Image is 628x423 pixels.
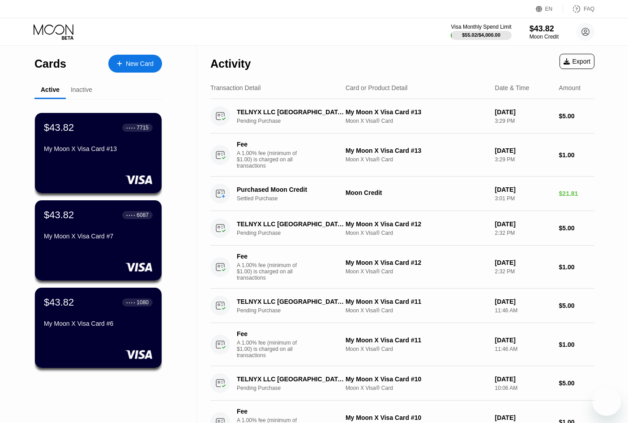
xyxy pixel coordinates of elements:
div: 10:06 AM [495,385,552,391]
div: Transaction Detail [210,84,261,91]
div: My Moon X Visa Card #11 [346,298,488,305]
div: New Card [126,60,154,68]
div: 3:01 PM [495,195,552,202]
div: $43.82 [44,209,74,221]
div: FAQ [563,4,594,13]
div: [DATE] [495,259,552,266]
div: My Moon X Visa Card #12 [346,259,488,266]
iframe: Button to launch messaging window [592,387,621,416]
div: EN [536,4,563,13]
div: $55.02 / $4,000.00 [462,32,500,38]
div: TELNYX LLC [GEOGRAPHIC_DATA] [GEOGRAPHIC_DATA] [237,108,344,116]
div: Purchased Moon Credit [237,186,344,193]
div: Inactive [71,86,92,93]
div: My Moon X Visa Card #6 [44,320,153,327]
div: TELNYX LLC [GEOGRAPHIC_DATA] [GEOGRAPHIC_DATA] [237,298,344,305]
div: My Moon X Visa Card #13 [346,108,488,116]
div: $1.00 [559,151,594,159]
div: 11:46 AM [495,346,552,352]
div: $43.82● ● ● ●7715My Moon X Visa Card #13 [35,113,162,193]
div: New Card [108,55,162,73]
div: Moon X Visa® Card [346,346,488,352]
div: Fee [237,330,299,337]
div: Pending Purchase [237,385,352,391]
div: Visa Monthly Spend Limit$55.02/$4,000.00 [451,24,511,40]
div: Pending Purchase [237,230,352,236]
div: My Moon X Visa Card #10 [346,414,488,421]
div: [DATE] [495,414,552,421]
div: $21.81 [559,190,594,197]
div: $43.82 [44,122,74,134]
div: Moon X Visa® Card [346,307,488,314]
div: Activity [210,57,251,70]
div: Active [41,86,60,93]
div: Moon X Visa® Card [346,118,488,124]
div: My Moon X Visa Card #13 [44,145,153,152]
div: Amount [559,84,581,91]
div: A 1.00% fee (minimum of $1.00) is charged on all transactions [237,150,304,169]
div: ● ● ● ● [126,214,135,216]
div: Card or Product Detail [346,84,408,91]
div: [DATE] [495,220,552,228]
div: 3:29 PM [495,118,552,124]
div: A 1.00% fee (minimum of $1.00) is charged on all transactions [237,340,304,358]
div: EN [545,6,553,12]
div: TELNYX LLC [GEOGRAPHIC_DATA] [GEOGRAPHIC_DATA]Pending PurchaseMy Moon X Visa Card #12Moon X Visa®... [210,211,594,246]
div: Moon X Visa® Card [346,268,488,275]
div: Cards [34,57,66,70]
div: Visa Monthly Spend Limit [451,24,511,30]
div: 3:29 PM [495,156,552,163]
div: $43.82● ● ● ●6087My Moon X Visa Card #7 [35,200,162,281]
div: Moon X Visa® Card [346,156,488,163]
div: My Moon X Visa Card #13 [346,147,488,154]
div: 6087 [137,212,149,218]
div: My Moon X Visa Card #11 [346,337,488,344]
div: [DATE] [495,186,552,193]
div: 1080 [137,299,149,306]
div: $5.00 [559,302,594,309]
div: Moon X Visa® Card [346,230,488,236]
div: [DATE] [495,147,552,154]
div: ● ● ● ● [126,301,135,304]
div: TELNYX LLC [GEOGRAPHIC_DATA] [GEOGRAPHIC_DATA]Pending PurchaseMy Moon X Visa Card #10Moon X Visa®... [210,366,594,401]
div: [DATE] [495,376,552,383]
div: TELNYX LLC [GEOGRAPHIC_DATA] [GEOGRAPHIC_DATA] [237,376,344,383]
div: $5.00 [559,224,594,232]
div: TELNYX LLC [GEOGRAPHIC_DATA] [GEOGRAPHIC_DATA]Pending PurchaseMy Moon X Visa Card #11Moon X Visa®... [210,289,594,323]
div: Moon Credit [346,189,488,196]
div: $43.82Moon Credit [530,24,559,40]
div: Date & Time [495,84,530,91]
div: My Moon X Visa Card #7 [44,233,153,240]
div: ● ● ● ● [126,126,135,129]
div: Purchased Moon CreditSettled PurchaseMoon Credit[DATE]3:01 PM$21.81 [210,177,594,211]
div: FeeA 1.00% fee (minimum of $1.00) is charged on all transactionsMy Moon X Visa Card #11Moon X Vis... [210,323,594,366]
div: My Moon X Visa Card #10 [346,376,488,383]
div: $5.00 [559,112,594,120]
div: Export [560,54,594,69]
div: My Moon X Visa Card #12 [346,220,488,228]
div: Fee [237,253,299,260]
div: TELNYX LLC [GEOGRAPHIC_DATA] [GEOGRAPHIC_DATA]Pending PurchaseMy Moon X Visa Card #13Moon X Visa®... [210,99,594,134]
div: Moon Credit [530,34,559,40]
div: $1.00 [559,263,594,271]
div: [DATE] [495,108,552,116]
div: Pending Purchase [237,307,352,314]
div: Settled Purchase [237,195,352,202]
div: $43.82 [530,24,559,34]
div: Export [564,58,590,65]
div: $5.00 [559,380,594,387]
div: $1.00 [559,341,594,348]
div: 7715 [137,125,149,131]
div: Pending Purchase [237,118,352,124]
div: $43.82 [44,297,74,308]
div: [DATE] [495,298,552,305]
div: FeeA 1.00% fee (minimum of $1.00) is charged on all transactionsMy Moon X Visa Card #13Moon X Vis... [210,134,594,177]
div: 2:32 PM [495,268,552,275]
div: [DATE] [495,337,552,344]
div: Moon X Visa® Card [346,385,488,391]
div: TELNYX LLC [GEOGRAPHIC_DATA] [GEOGRAPHIC_DATA] [237,220,344,228]
div: Fee [237,408,299,415]
div: A 1.00% fee (minimum of $1.00) is charged on all transactions [237,262,304,281]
